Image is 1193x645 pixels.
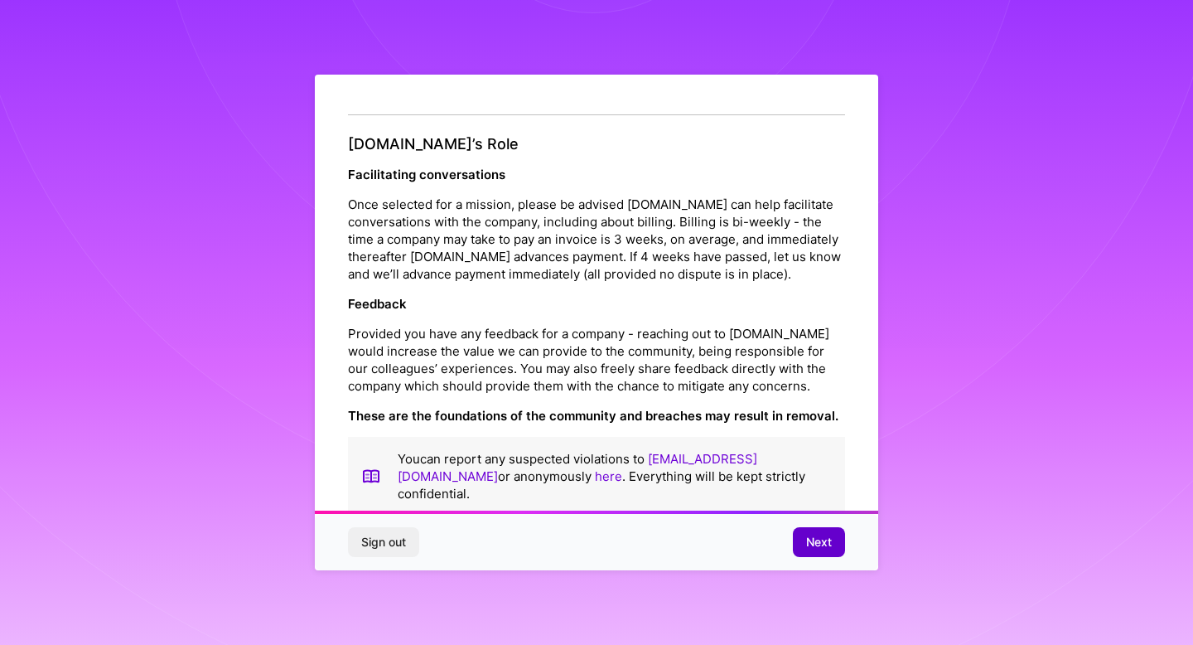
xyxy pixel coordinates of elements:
p: Provided you have any feedback for a company - reaching out to [DOMAIN_NAME] would increase the v... [348,325,845,395]
span: Sign out [361,534,406,550]
strong: Facilitating conversations [348,167,505,182]
p: You can report any suspected violations to or anonymously . Everything will be kept strictly conf... [398,450,832,502]
img: book icon [361,450,381,502]
p: Once selected for a mission, please be advised [DOMAIN_NAME] can help facilitate conversations wi... [348,196,845,283]
strong: Feedback [348,296,407,312]
strong: These are the foundations of the community and breaches may result in removal. [348,408,838,424]
button: Sign out [348,527,419,557]
h4: [DOMAIN_NAME]’s Role [348,135,845,153]
span: Next [806,534,832,550]
button: Next [793,527,845,557]
a: [EMAIL_ADDRESS][DOMAIN_NAME] [398,451,757,484]
a: here [595,468,622,484]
